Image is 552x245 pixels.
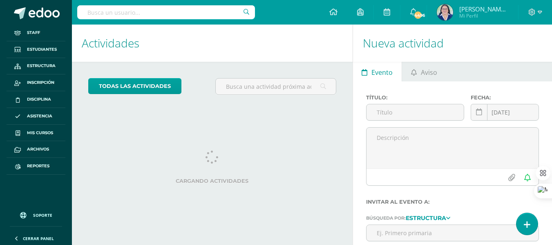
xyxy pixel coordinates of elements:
[402,62,446,81] a: Aviso
[367,104,464,120] input: Título
[27,46,57,53] span: Estudiantes
[27,96,51,103] span: Disciplina
[471,104,539,120] input: Fecha de entrega
[27,146,49,153] span: Archivos
[27,79,54,86] span: Inscripción
[27,163,49,169] span: Reportes
[27,63,56,69] span: Estructura
[216,79,335,94] input: Busca una actividad próxima aquí...
[7,91,65,108] a: Disciplina
[27,29,40,36] span: Staff
[413,11,422,20] span: 4496
[88,178,336,184] label: Cargando actividades
[366,199,539,205] label: Invitar al evento a:
[10,204,62,224] a: Soporte
[7,41,65,58] a: Estudiantes
[27,113,52,119] span: Asistencia
[406,214,446,222] strong: Estructura
[27,130,53,136] span: Mis cursos
[33,212,52,218] span: Soporte
[366,215,406,221] span: Búsqueda por:
[82,25,343,62] h1: Actividades
[7,141,65,158] a: Archivos
[459,12,508,19] span: Mi Perfil
[7,74,65,91] a: Inscripción
[367,225,539,241] input: Ej. Primero primaria
[459,5,508,13] span: [PERSON_NAME][US_STATE]
[421,63,437,82] span: Aviso
[7,25,65,41] a: Staff
[7,108,65,125] a: Asistencia
[353,62,402,81] a: Evento
[406,215,450,220] a: Estructura
[366,94,464,101] label: Título:
[88,78,181,94] a: todas las Actividades
[471,94,539,101] label: Fecha:
[363,25,542,62] h1: Nueva actividad
[7,125,65,142] a: Mis cursos
[7,58,65,75] a: Estructura
[23,236,54,241] span: Cerrar panel
[371,63,393,82] span: Evento
[7,158,65,175] a: Reportes
[77,5,255,19] input: Busca un usuario...
[437,4,453,20] img: 8369efb87e5cb66e5f59332c9f6b987d.png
